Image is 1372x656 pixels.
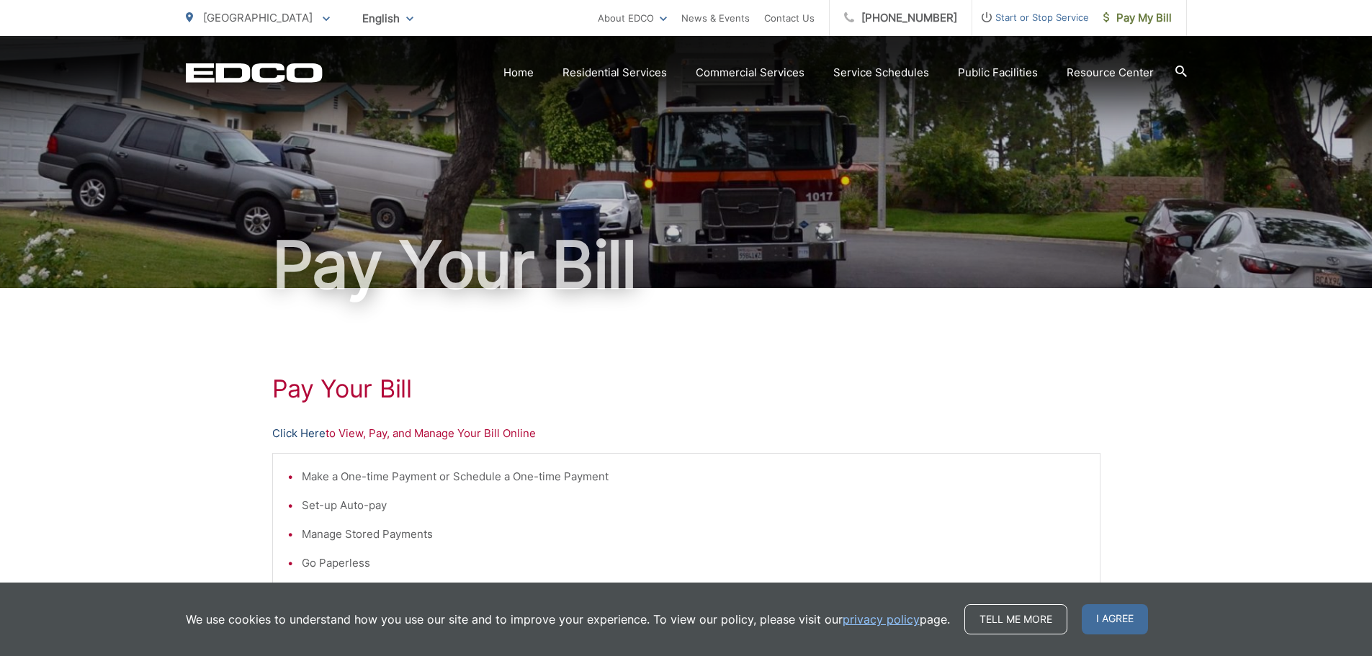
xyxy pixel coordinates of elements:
[302,497,1085,514] li: Set-up Auto-pay
[272,425,326,442] a: Click Here
[503,64,534,81] a: Home
[562,64,667,81] a: Residential Services
[272,425,1100,442] p: to View, Pay, and Manage Your Bill Online
[186,63,323,83] a: EDCD logo. Return to the homepage.
[833,64,929,81] a: Service Schedules
[272,374,1100,403] h1: Pay Your Bill
[958,64,1038,81] a: Public Facilities
[302,554,1085,572] li: Go Paperless
[764,9,815,27] a: Contact Us
[1067,64,1154,81] a: Resource Center
[964,604,1067,634] a: Tell me more
[302,526,1085,543] li: Manage Stored Payments
[843,611,920,628] a: privacy policy
[186,229,1187,301] h1: Pay Your Bill
[351,6,424,31] span: English
[302,468,1085,485] li: Make a One-time Payment or Schedule a One-time Payment
[598,9,667,27] a: About EDCO
[203,11,313,24] span: [GEOGRAPHIC_DATA]
[1103,9,1172,27] span: Pay My Bill
[186,611,950,628] p: We use cookies to understand how you use our site and to improve your experience. To view our pol...
[696,64,804,81] a: Commercial Services
[681,9,750,27] a: News & Events
[1082,604,1148,634] span: I agree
